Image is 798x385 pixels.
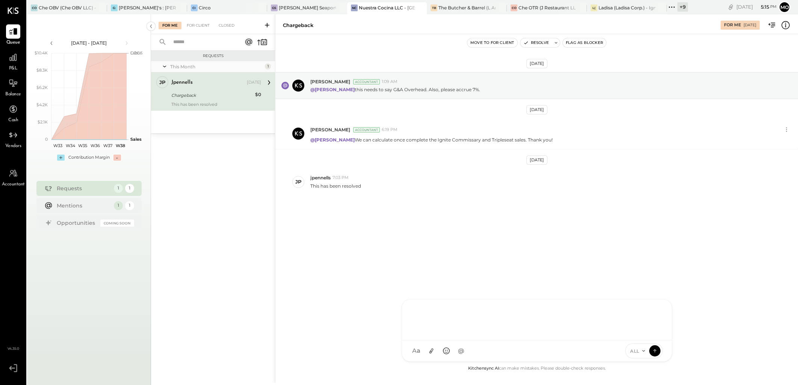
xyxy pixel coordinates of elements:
text: $4.2K [36,102,48,107]
div: 1 [114,184,123,193]
span: @ [458,347,464,355]
text: W34 [65,143,75,148]
text: $2.1K [38,119,48,125]
div: Nuestra Cocina LLC - [GEOGRAPHIC_DATA] [359,5,416,11]
div: 1 [125,201,134,210]
div: Circo [199,5,211,11]
span: P&L [9,65,18,72]
button: @ [455,344,468,358]
p: We can calculate once complete the Ignite Commissary and Tripleseat sales. Thank you! [310,137,553,143]
div: copy link [727,3,735,11]
div: Che OBV (Che OBV LLC) - Ignite [39,5,96,11]
div: CO [511,5,517,11]
div: [DATE] [736,3,777,11]
div: [DATE] - [DATE] [57,40,121,46]
div: [DATE] [526,105,547,114]
a: Queue [0,24,26,46]
text: W36 [91,143,100,148]
span: Accountant [2,181,25,188]
a: Balance [0,76,26,98]
div: Coming Soon [100,220,134,227]
span: 7:03 PM [332,175,349,181]
div: [PERSON_NAME] Seaport [279,5,336,11]
div: jp [159,79,165,86]
text: W33 [53,143,62,148]
text: $10.4K [35,50,48,56]
div: Ci [191,5,198,11]
span: a [417,347,420,355]
div: + [57,155,65,161]
div: + 9 [677,2,688,12]
text: W35 [78,143,87,148]
a: Cash [0,102,26,124]
div: For Client [183,22,213,29]
div: NC [351,5,358,11]
span: [PERSON_NAME] [310,78,350,85]
span: Cash [8,117,18,124]
text: $8.3K [36,68,48,73]
p: This has been resolved [310,183,361,189]
div: [DATE] [247,80,261,86]
div: TB [431,5,437,11]
div: Requests [155,53,271,59]
div: L( [591,5,597,11]
p: this needs to say G&A Overhead. Also, please accrue 7%. [310,86,480,93]
button: Flag as Blocker [563,38,606,47]
a: Accountant [0,166,26,188]
div: - [113,155,121,161]
strong: @[PERSON_NAME] [310,137,355,143]
div: [DATE] [744,23,756,28]
div: Mentions [57,202,110,209]
span: Balance [5,91,21,98]
text: $6.2K [36,85,48,90]
div: 1 [114,201,123,210]
text: 0 [45,137,48,142]
div: jp [295,178,301,185]
text: W38 [115,143,125,148]
span: ALL [630,348,639,354]
div: [DATE] [526,59,547,68]
div: GS [271,5,278,11]
strong: @[PERSON_NAME] [310,87,355,92]
div: G: [111,5,118,11]
div: This has been resolved [171,102,261,107]
div: [DATE] [526,155,547,165]
text: W37 [103,143,112,148]
span: 6:19 PM [382,127,397,133]
button: Mo [778,1,790,13]
div: Accountant [353,127,380,132]
div: Contribution Margin [68,155,110,161]
a: Vendors [0,128,26,150]
div: Ladisa (Ladisa Corp.) - Ignite [598,5,656,11]
div: [PERSON_NAME]'s : [PERSON_NAME]'s [119,5,176,11]
a: P&L [0,50,26,72]
button: Move to for client [467,38,517,47]
button: Aa [410,344,423,358]
span: [PERSON_NAME] [310,126,350,133]
div: For Me [724,22,741,28]
text: Labor [130,50,142,56]
div: jpennells [171,79,193,86]
div: Che OTR (J Restaurant LLC) - Ignite [518,5,576,11]
text: Sales [130,137,142,142]
span: 1:09 AM [382,79,397,85]
div: CO [31,5,38,11]
div: 1 [265,63,271,69]
div: Requests [57,185,110,192]
span: Queue [6,39,20,46]
div: Opportunities [57,219,97,227]
div: The Butcher & Barrel (L Argento LLC) - [GEOGRAPHIC_DATA] [438,5,496,11]
div: Chargeback [171,92,253,99]
button: Resolve [520,38,552,47]
div: 1 [125,184,134,193]
div: Chargeback [283,22,313,29]
div: This Month [170,63,263,70]
div: For Me [159,22,181,29]
div: Accountant [353,79,380,84]
div: Closed [215,22,238,29]
span: jpennells [310,174,331,181]
span: Vendors [5,143,21,150]
div: $0 [255,91,261,98]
